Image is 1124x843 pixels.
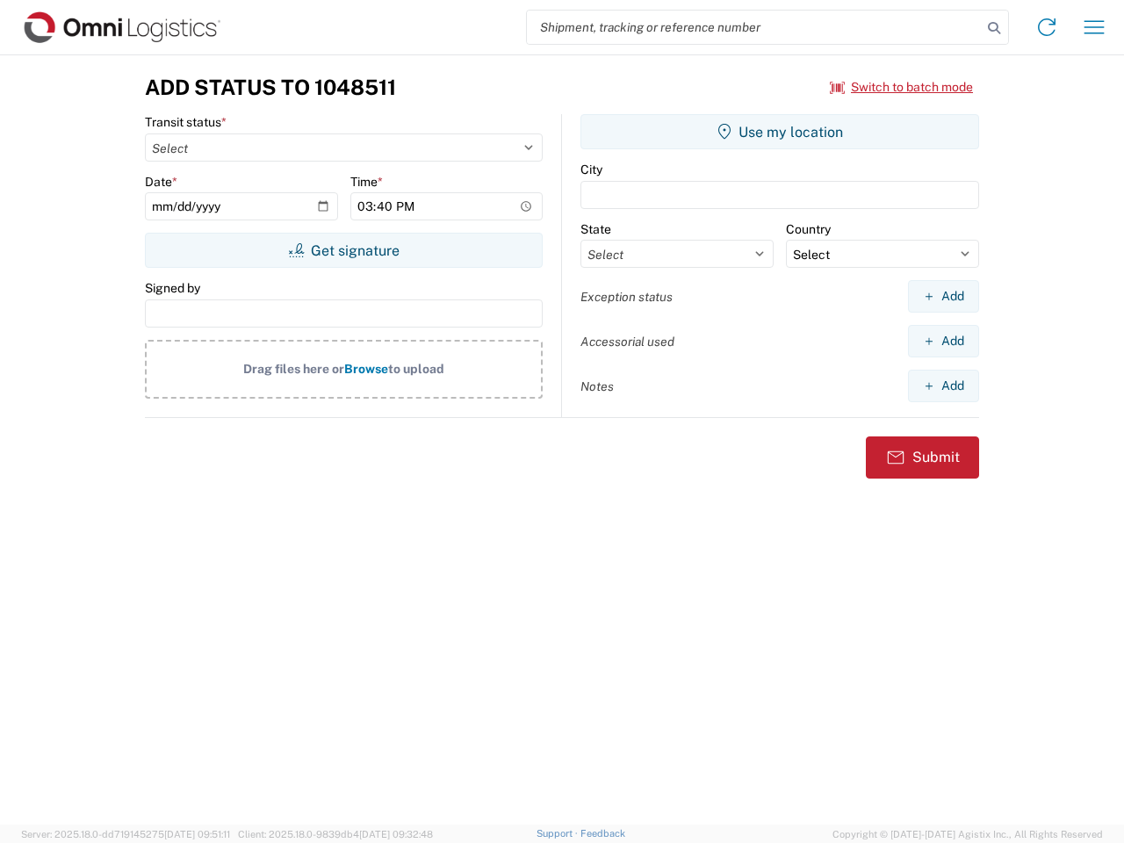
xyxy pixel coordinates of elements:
[908,280,979,313] button: Add
[527,11,982,44] input: Shipment, tracking or reference number
[243,362,344,376] span: Drag files here or
[145,75,396,100] h3: Add Status to 1048511
[359,829,433,839] span: [DATE] 09:32:48
[830,73,973,102] button: Switch to batch mode
[580,334,674,349] label: Accessorial used
[580,221,611,237] label: State
[238,829,433,839] span: Client: 2025.18.0-9839db4
[145,280,200,296] label: Signed by
[350,174,383,190] label: Time
[580,114,979,149] button: Use my location
[866,436,979,479] button: Submit
[580,378,614,394] label: Notes
[537,828,580,839] a: Support
[145,114,227,130] label: Transit status
[786,221,831,237] label: Country
[145,174,177,190] label: Date
[21,829,230,839] span: Server: 2025.18.0-dd719145275
[908,370,979,402] button: Add
[344,362,388,376] span: Browse
[580,289,673,305] label: Exception status
[388,362,444,376] span: to upload
[164,829,230,839] span: [DATE] 09:51:11
[145,233,543,268] button: Get signature
[908,325,979,357] button: Add
[832,826,1103,842] span: Copyright © [DATE]-[DATE] Agistix Inc., All Rights Reserved
[580,828,625,839] a: Feedback
[580,162,602,177] label: City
